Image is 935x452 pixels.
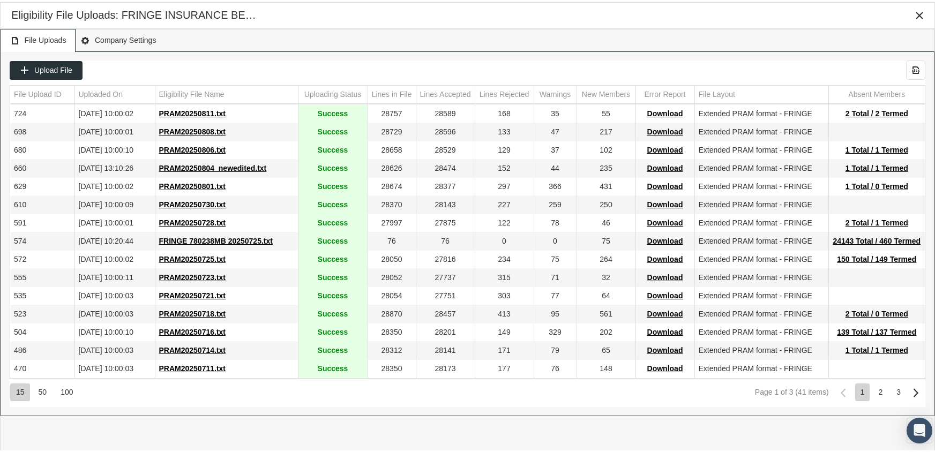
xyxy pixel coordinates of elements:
span: Company Settings [80,32,156,45]
td: Extended PRAM format - FRINGE [694,157,828,176]
span: Download [647,144,683,152]
td: 28052 [368,267,416,285]
td: 28054 [368,285,416,303]
td: 28596 [416,121,475,139]
td: [DATE] 10:00:03 [74,303,155,321]
td: Extended PRAM format - FRINGE [694,139,828,157]
div: New Members [582,87,630,97]
td: 28674 [368,176,416,194]
td: 27751 [416,285,475,303]
span: PRAM20250721.txt [159,289,226,298]
div: Page 2 [873,381,888,399]
span: PRAM20250811.txt [159,107,226,116]
td: Success [298,103,368,121]
span: PRAM20250725.txt [159,253,226,261]
td: Extended PRAM format - FRINGE [694,321,828,340]
td: 303 [475,285,534,303]
td: 234 [475,248,534,267]
td: 168 [475,103,534,121]
td: 28141 [416,340,475,358]
td: Extended PRAM format - FRINGE [694,121,828,139]
td: 259 [534,194,577,212]
span: 2 Total / 2 Termed [846,107,908,116]
td: 28729 [368,121,416,139]
span: 1 Total / 0 Termed [846,180,908,189]
div: Next Page [907,381,925,400]
td: 523 [10,303,74,321]
span: 1 Total / 1 Termed [846,162,908,170]
td: 486 [10,340,74,358]
div: Data grid toolbar [10,58,925,78]
td: 28870 [368,303,416,321]
div: Absent Members [848,87,905,97]
td: Column File Layout [694,84,828,102]
td: 28658 [368,139,416,157]
td: 76 [368,230,416,248]
td: 698 [10,121,74,139]
td: 202 [577,321,635,340]
span: Download [647,307,683,316]
span: Download [647,162,683,170]
div: Open Intercom Messenger [907,416,932,441]
td: Column Lines in File [368,84,416,102]
td: 35 [534,103,577,121]
span: File Uploads [10,32,66,45]
td: 171 [475,340,534,358]
td: Extended PRAM format - FRINGE [694,358,828,376]
td: Success [298,212,368,230]
td: 28626 [368,157,416,176]
td: 78 [534,212,577,230]
span: PRAM20250730.txt [159,198,226,207]
div: Lines in File [372,87,412,97]
td: 0 [534,230,577,248]
span: PRAM20250711.txt [159,362,226,371]
span: PRAM20250723.txt [159,271,226,280]
td: Extended PRAM format - FRINGE [694,285,828,303]
td: 32 [577,267,635,285]
td: [DATE] 13:10:26 [74,157,155,176]
span: FRINGE 780238MB 20250725.txt [159,235,273,243]
span: Download [647,198,683,207]
td: Column Lines Accepted [416,84,475,102]
span: PRAM20250808.txt [159,125,226,134]
td: [DATE] 10:00:02 [74,248,155,267]
td: 55 [577,103,635,121]
td: 315 [475,267,534,285]
td: Column Warnings [534,84,577,102]
td: 71 [534,267,577,285]
div: Uploading Status [304,87,362,97]
td: 149 [475,321,534,340]
td: Extended PRAM format - FRINGE [694,340,828,358]
td: [DATE] 10:00:03 [74,358,155,376]
span: 1 Total / 1 Termed [846,344,908,352]
span: Download [647,271,683,280]
td: 28312 [368,340,416,358]
td: 555 [10,267,74,285]
td: 133 [475,121,534,139]
td: Success [298,303,368,321]
span: Download [647,362,683,371]
div: Items per page: 100 [55,381,78,399]
td: Success [298,194,368,212]
td: 95 [534,303,577,321]
td: 28377 [416,176,475,194]
td: 28143 [416,194,475,212]
td: [DATE] 10:00:11 [74,267,155,285]
span: Download [647,180,683,189]
span: Download [647,253,683,261]
td: 28370 [368,194,416,212]
div: Page 3 [891,381,906,399]
span: PRAM20250806.txt [159,144,226,152]
td: 65 [577,340,635,358]
td: Success [298,121,368,139]
td: 28457 [416,303,475,321]
td: Extended PRAM format - FRINGE [694,230,828,248]
span: PRAM20250728.txt [159,216,226,225]
div: Close [910,4,929,23]
td: 64 [577,285,635,303]
td: [DATE] 10:00:09 [74,194,155,212]
td: 504 [10,321,74,340]
div: Eligibility File Name [159,87,225,97]
td: 660 [10,157,74,176]
span: 2 Total / 1 Termed [846,216,908,225]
